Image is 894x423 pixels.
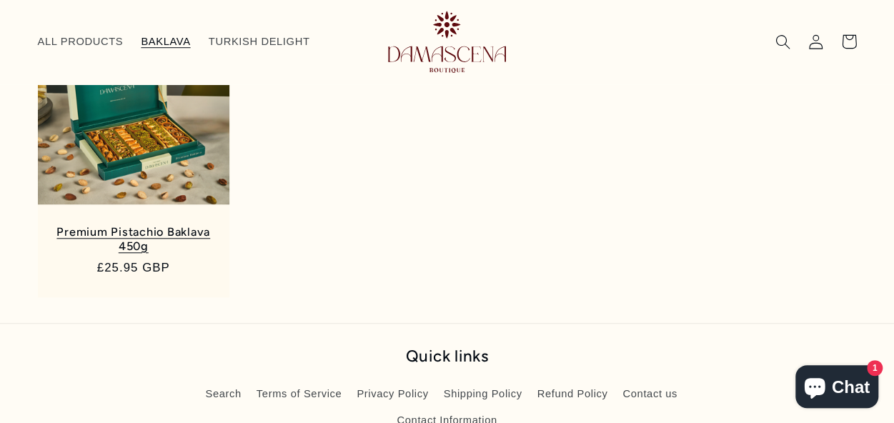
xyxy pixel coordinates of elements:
a: BAKLAVA [132,26,199,58]
inbox-online-store-chat: Shopify online store chat [791,365,883,412]
span: TURKISH DELIGHT [209,36,310,49]
a: Terms of Service [257,382,342,407]
span: BAKLAVA [141,36,190,49]
a: Search [205,385,241,407]
a: Shipping Policy [444,382,522,407]
a: Privacy Policy [357,382,428,407]
a: TURKISH DELIGHT [199,26,319,58]
summary: Search [767,26,800,59]
h2: Quick links [162,347,732,367]
a: ALL PRODUCTS [29,26,132,58]
a: Refund Policy [537,382,607,407]
img: Damascena Boutique [388,11,506,74]
a: Premium Pistachio Baklava 450g [53,225,215,254]
a: Contact us [622,382,677,407]
span: ALL PRODUCTS [38,36,124,49]
a: Damascena Boutique [363,6,532,79]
